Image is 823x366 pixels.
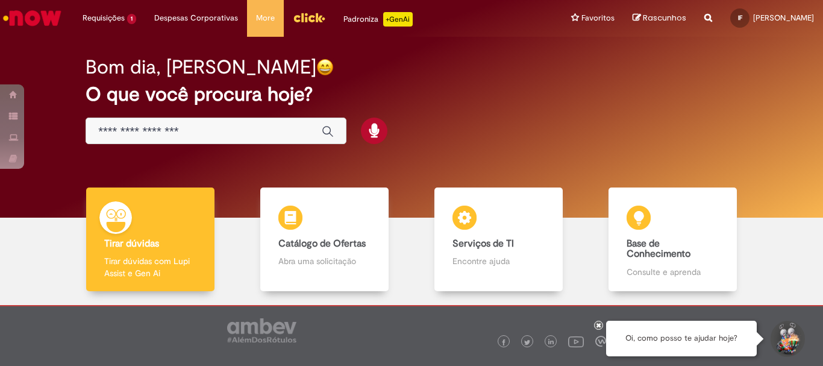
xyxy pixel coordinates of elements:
span: Rascunhos [643,12,686,24]
div: Oi, como posso te ajudar hoje? [606,321,757,356]
span: More [256,12,275,24]
a: Rascunhos [633,13,686,24]
b: Base de Conhecimento [627,238,690,260]
p: +GenAi [383,12,413,27]
img: happy-face.png [316,58,334,76]
button: Iniciar Conversa de Suporte [769,321,805,357]
h2: Bom dia, [PERSON_NAME] [86,57,316,78]
h2: O que você procura hoje? [86,84,737,105]
span: Despesas Corporativas [154,12,238,24]
b: Tirar dúvidas [104,238,159,250]
p: Abra uma solicitação [278,255,370,267]
a: Catálogo de Ofertas Abra uma solicitação [237,188,411,292]
b: Catálogo de Ofertas [278,238,366,250]
img: logo_footer_workplace.png [595,336,606,347]
span: Favoritos [581,12,615,24]
b: Serviços de TI [452,238,514,250]
a: Tirar dúvidas Tirar dúvidas com Lupi Assist e Gen Ai [63,188,237,292]
img: logo_footer_ambev_rotulo_gray.png [227,318,296,342]
span: [PERSON_NAME] [753,13,814,23]
p: Encontre ajuda [452,255,544,267]
span: IF [738,14,742,22]
img: ServiceNow [1,6,63,30]
img: logo_footer_linkedin.png [548,339,554,346]
p: Tirar dúvidas com Lupi Assist e Gen Ai [104,255,196,279]
img: logo_footer_facebook.png [501,339,507,345]
img: logo_footer_youtube.png [568,333,584,349]
span: Requisições [83,12,125,24]
img: click_logo_yellow_360x200.png [293,8,325,27]
a: Base de Conhecimento Consulte e aprenda [586,188,760,292]
a: Serviços de TI Encontre ajuda [411,188,586,292]
span: 1 [127,14,136,24]
img: logo_footer_twitter.png [524,339,530,345]
p: Consulte e aprenda [627,266,718,278]
div: Padroniza [343,12,413,27]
